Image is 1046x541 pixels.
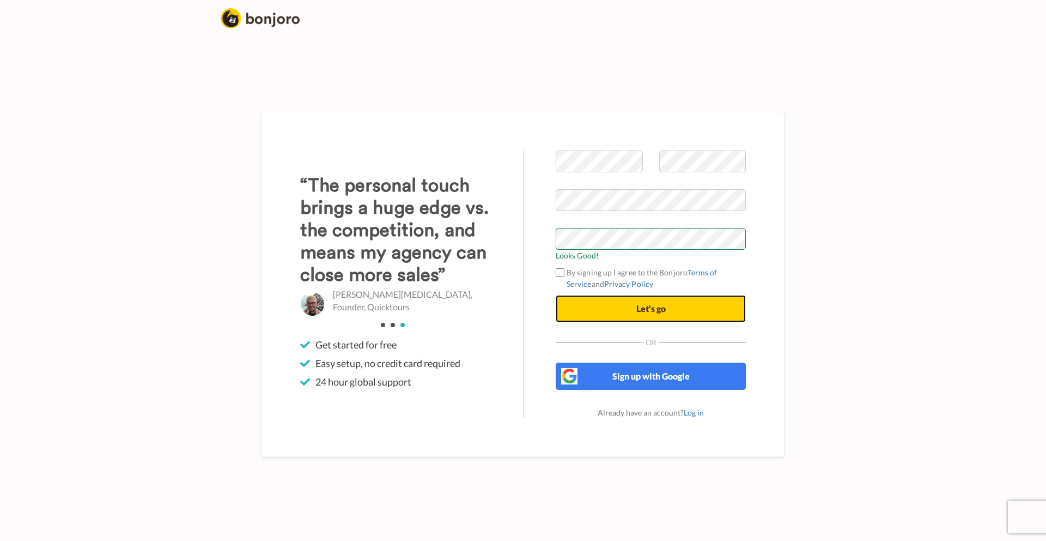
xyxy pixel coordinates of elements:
[556,295,746,322] button: Let's go
[598,408,704,417] span: Already have an account?
[612,371,690,381] span: Sign up with Google
[636,303,666,314] span: Let's go
[567,268,717,288] a: Terms of Service
[333,288,490,314] p: [PERSON_NAME][MEDICAL_DATA], Founder, Quicktours
[604,279,653,288] a: Privacy Policy
[315,357,460,370] span: Easy setup, no credit card required
[556,363,746,390] button: Sign up with Google
[684,408,704,417] a: Log in
[300,175,490,286] h3: “The personal touch brings a huge edge vs. the competition, and means my agency can close more sa...
[556,250,746,261] span: Looks Good!
[300,292,325,316] img: Daniel Nix, Founder, Quicktours
[556,267,746,290] label: By signing up I agree to the Bonjoro and
[315,338,397,351] span: Get started for free
[315,375,411,388] span: 24 hour global support
[556,268,564,277] input: By signing up I agree to the BonjoroTerms of ServiceandPrivacy Policy
[643,339,659,346] span: Or
[221,8,300,28] img: logo_full.png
